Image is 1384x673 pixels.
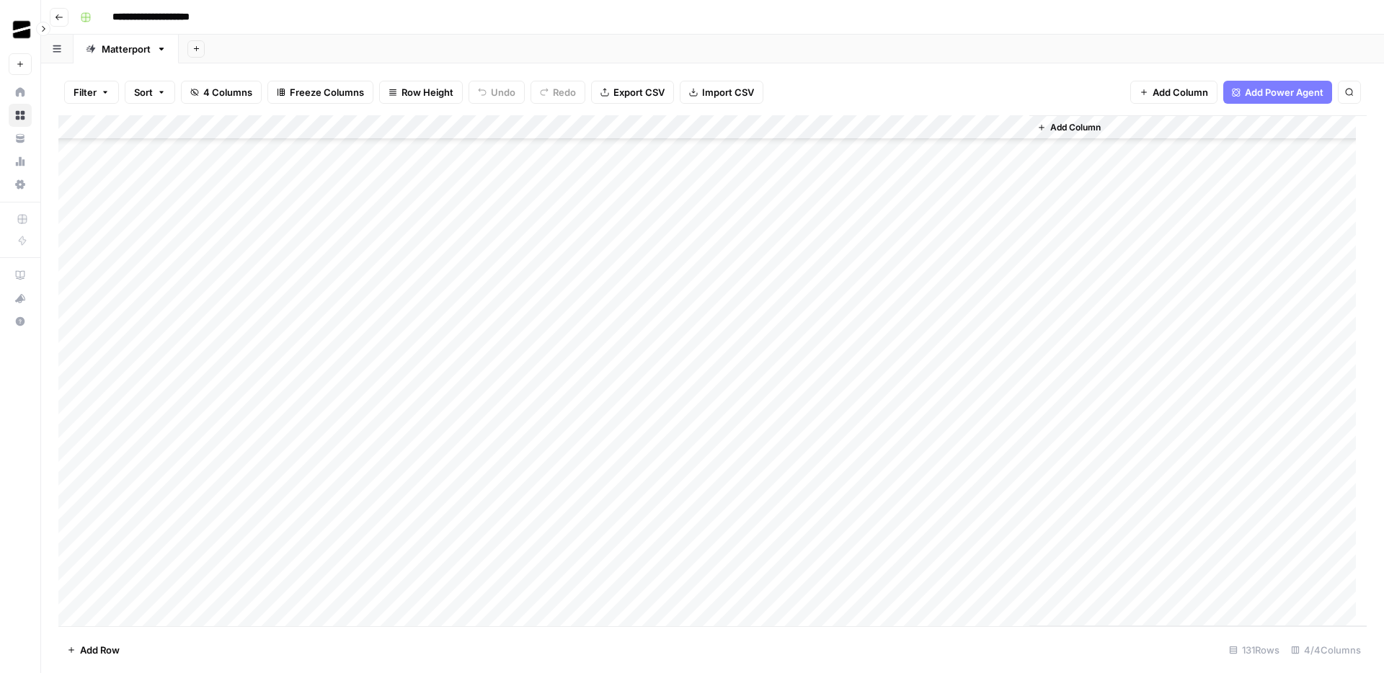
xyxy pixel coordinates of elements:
button: Redo [531,81,585,104]
span: Add Power Agent [1245,85,1323,99]
span: Add Row [80,643,120,657]
span: Row Height [402,85,453,99]
span: Sort [134,85,153,99]
button: Export CSV [591,81,674,104]
a: AirOps Academy [9,264,32,287]
button: Freeze Columns [267,81,373,104]
a: Home [9,81,32,104]
span: Add Column [1153,85,1208,99]
span: Add Column [1050,121,1101,134]
span: Import CSV [702,85,754,99]
a: Settings [9,173,32,196]
img: OGM Logo [9,17,35,43]
div: Matterport [102,42,151,56]
button: Workspace: OGM [9,12,32,48]
button: Add Column [1130,81,1217,104]
button: Add Power Agent [1223,81,1332,104]
button: Sort [125,81,175,104]
div: 4/4 Columns [1285,638,1367,661]
button: Add Row [58,638,128,661]
span: Filter [74,85,97,99]
span: 4 Columns [203,85,252,99]
button: Import CSV [680,81,763,104]
span: Undo [491,85,515,99]
span: Redo [553,85,576,99]
button: Undo [469,81,525,104]
div: 131 Rows [1223,638,1285,661]
button: What's new? [9,287,32,310]
a: Matterport [74,35,179,63]
button: Add Column [1032,118,1106,137]
a: Usage [9,150,32,173]
button: Help + Support [9,310,32,333]
span: Export CSV [613,85,665,99]
button: Filter [64,81,119,104]
span: Freeze Columns [290,85,364,99]
a: Browse [9,104,32,127]
button: 4 Columns [181,81,262,104]
div: What's new? [9,288,31,309]
a: Your Data [9,127,32,150]
button: Row Height [379,81,463,104]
